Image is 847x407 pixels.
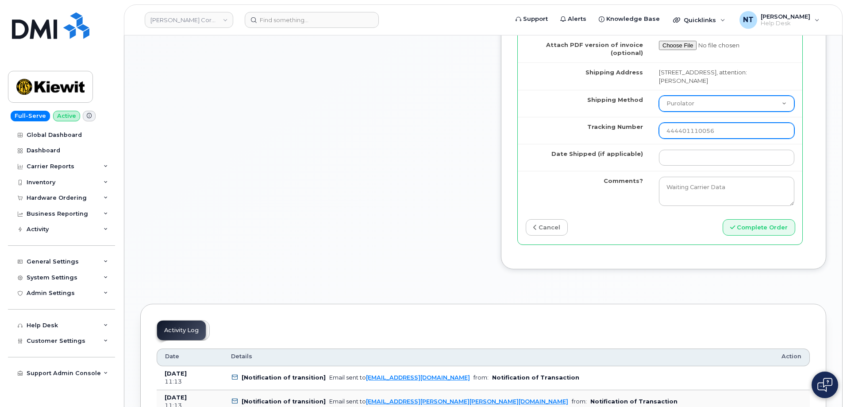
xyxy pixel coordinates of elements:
b: Notification of Transaction [590,398,678,405]
td: [STREET_ADDRESS], attention: [PERSON_NAME] [651,62,802,90]
b: [DATE] [165,370,187,377]
label: Attach PDF version of invoice (optional) [526,41,643,57]
textarea: Waiting Carrier Data [659,177,794,206]
span: Support [523,15,548,23]
span: from: [474,374,489,381]
div: Nicholas Taylor [733,11,826,29]
b: [Notification of transition] [242,398,326,405]
label: Tracking Number [587,123,643,131]
b: [Notification of transition] [242,374,326,381]
label: Shipping Address [585,68,643,77]
label: Comments? [604,177,643,185]
a: Kiewit Corporation [145,12,233,28]
a: [EMAIL_ADDRESS][DOMAIN_NAME] [366,374,470,381]
b: [DATE] [165,394,187,401]
span: Quicklinks [684,16,716,23]
div: Email sent to [329,374,470,381]
span: Help Desk [761,20,810,27]
div: Email sent to [329,398,568,405]
b: Notification of Transaction [492,374,579,381]
a: Alerts [554,10,593,28]
img: Open chat [817,378,832,392]
span: Details [231,353,252,360]
span: [PERSON_NAME] [761,13,810,20]
label: Date Shipped (if applicable) [551,150,643,158]
button: Complete Order [723,219,795,236]
a: Support [509,10,554,28]
span: Alerts [568,15,586,23]
input: Find something... [245,12,379,28]
span: NT [743,15,754,25]
span: from: [572,398,587,405]
span: Knowledge Base [606,15,660,23]
label: Shipping Method [587,96,643,104]
th: Action [774,349,810,366]
span: Date [165,353,179,360]
a: [EMAIL_ADDRESS][PERSON_NAME][PERSON_NAME][DOMAIN_NAME] [366,398,568,405]
a: cancel [526,219,568,236]
div: 11:13 [165,378,215,386]
a: Knowledge Base [593,10,666,28]
div: Quicklinks [667,11,731,29]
